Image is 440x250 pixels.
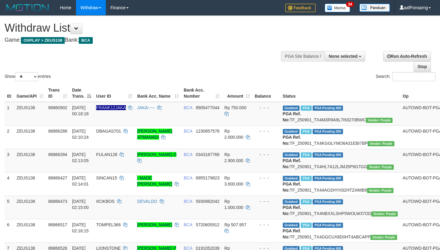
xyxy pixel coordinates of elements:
[96,222,121,227] span: TOMPEL366
[370,235,397,240] span: Vendor URL: https://trx4.1velocity.biz
[283,158,301,169] b: PGA Ref. No:
[72,105,89,116] span: [DATE] 00:18:18
[184,199,192,204] span: BCA
[301,223,311,228] span: Marked by aafpengsreynich
[72,199,89,210] span: [DATE] 02:15:00
[46,85,70,102] th: Trans ID: activate to sort column ascending
[224,105,246,110] span: Rp 750.000
[280,85,400,102] th: Status
[281,51,325,61] div: PGA Site Balance /
[96,199,115,204] span: IICIKBOS
[5,102,14,126] td: 1
[313,106,343,111] span: PGA Pending
[96,105,126,110] span: Nama rekening ada tanda titik/strip, harap diedit
[196,105,220,110] span: Copy 8905477044 to clipboard
[313,199,343,204] span: PGA Pending
[368,141,394,146] span: Vendor URL: https://trx4.1velocity.biz
[184,222,192,227] span: BCA
[14,172,46,196] td: ZEUS138
[359,4,390,12] img: panduan.png
[72,175,89,186] span: [DATE] 02:14:01
[280,149,400,172] td: TF_250901_TX4HL7A12LJMJ5P9G7GG
[196,199,220,204] span: Copy 5930982042 to clipboard
[181,85,222,102] th: Bank Acc. Number: activate to sort column ascending
[283,199,300,204] span: Grabbed
[196,129,220,134] span: Copy 1230857578 to clipboard
[14,196,46,219] td: ZEUS138
[280,219,400,242] td: TF_250901_TX4GGCUX8D0HT4ABCAPP
[137,129,172,140] a: [PERSON_NAME] ATMANADI
[414,61,431,72] a: Stop
[14,149,46,172] td: ZEUS138
[72,152,89,163] span: [DATE] 02:13:05
[5,149,14,172] td: 3
[301,176,311,181] span: Marked by aafpengsreynich
[5,172,14,196] td: 4
[5,196,14,219] td: 5
[367,188,393,193] span: Vendor URL: https://trx4.1velocity.biz
[392,72,435,81] input: Search:
[224,222,246,227] span: Rp 507.957
[48,152,67,157] span: 86866394
[96,175,117,180] span: SINCAN15
[72,129,89,140] span: [DATE] 02:10:24
[367,165,393,170] span: Vendor URL: https://trx4.1velocity.biz
[224,199,243,210] span: Rp 1.000.000
[283,228,301,239] b: PGA Ref. No:
[283,111,301,122] b: PGA Ref. No:
[48,222,67,227] span: 86866517
[222,85,252,102] th: Amount: activate to sort column ascending
[48,105,67,110] span: 86860902
[283,129,300,134] span: Grabbed
[383,51,431,61] a: Run Auto-Refresh
[283,152,300,158] span: Grabbed
[72,222,89,233] span: [DATE] 02:16:15
[283,176,300,181] span: Grabbed
[5,72,51,81] label: Show entries
[329,54,358,59] span: None selected
[5,37,287,43] h4: Game: Bank:
[313,152,343,158] span: PGA Pending
[184,129,192,134] span: BCA
[137,105,155,110] a: JAKA-----
[14,219,46,242] td: ZEUS138
[224,175,243,186] span: Rp 3.600.000
[184,152,192,157] span: BCA
[313,129,343,134] span: PGA Pending
[280,102,400,126] td: TF_250901_TX4M3R9A9L7I93270BWC
[5,219,14,242] td: 6
[96,152,117,157] span: FULAN128
[5,22,287,34] h1: Withdraw List
[5,125,14,149] td: 2
[137,152,176,157] a: [PERSON_NAME] D
[255,222,278,228] div: - - -
[14,102,46,126] td: ZEUS138
[79,37,92,44] span: BCA
[5,3,51,12] img: MOTION_logo.png
[48,199,67,204] span: 86866473
[285,4,316,12] img: Feedback.jpg
[196,222,220,227] span: Copy 5720605912 to clipboard
[15,72,38,81] select: Showentries
[301,199,311,204] span: Marked by aafpengsreynich
[196,152,220,157] span: Copy 0343187766 to clipboard
[301,152,311,158] span: Marked by aafpengsreynich
[5,85,14,102] th: ID
[96,129,121,134] span: DBAGAS701
[346,2,354,7] span: 34
[255,105,278,111] div: - - -
[325,51,365,61] button: None selected
[252,85,280,102] th: Balance
[14,85,46,102] th: Game/API: activate to sort column ascending
[137,222,172,227] a: [PERSON_NAME]
[21,37,65,44] span: OXPLAY > ZEUS138
[313,176,343,181] span: PGA Pending
[196,175,220,180] span: Copy 6955179823 to clipboard
[255,175,278,181] div: - - -
[325,4,350,12] img: Button%20Memo.svg
[280,172,400,196] td: TF_250901_TX44AO2HYH32HTZ4IMB9
[135,85,181,102] th: Bank Acc. Name: activate to sort column ascending
[313,223,343,228] span: PGA Pending
[301,129,311,134] span: Marked by aafpengsreynich
[137,175,172,186] a: I MADE [PERSON_NAME]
